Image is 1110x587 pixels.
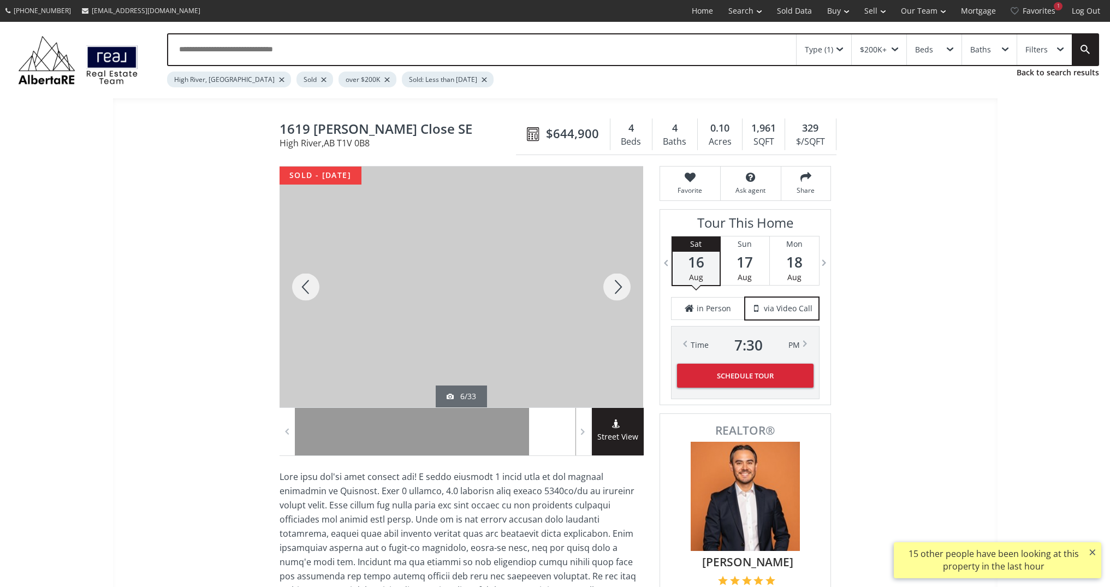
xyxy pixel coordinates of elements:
div: Acres [703,134,737,150]
div: Filters [1025,46,1048,54]
img: 4 of 5 stars [753,576,763,585]
div: Sun [721,236,769,252]
img: 1 of 5 stars [718,576,728,585]
span: Street View [592,431,644,443]
span: 17 [721,254,769,270]
span: 16 [673,254,720,270]
div: 1619 Montgomery Close SE High River, AB T1V 0B8 - Photo 6 of 33 [280,167,643,407]
span: [PERSON_NAME] [678,554,818,570]
span: 7 : 30 [734,337,763,353]
div: over $200K [339,72,396,87]
div: 4 [616,121,646,135]
div: Time PM [691,337,800,353]
span: Favorite [666,186,715,195]
div: Sold: Less than [DATE] [402,72,494,87]
div: Type (1) [805,46,833,54]
a: [EMAIL_ADDRESS][DOMAIN_NAME] [76,1,206,21]
span: Aug [738,272,752,282]
img: 5 of 5 stars [765,576,775,585]
div: sold - [DATE] [280,167,361,185]
div: Sold [296,72,333,87]
div: 15 other people have been looking at this property in the last hour [899,548,1088,573]
span: [PHONE_NUMBER] [14,6,71,15]
img: Logo [13,33,144,87]
button: Schedule Tour [677,364,814,388]
span: Share [787,186,825,195]
span: [EMAIL_ADDRESS][DOMAIN_NAME] [92,6,200,15]
a: Back to search results [1017,67,1099,78]
span: Aug [787,272,802,282]
div: Mon [770,236,819,252]
div: 6/33 [447,391,476,402]
div: $200K+ [860,46,887,54]
div: 329 [791,121,830,135]
div: SQFT [748,134,779,150]
div: 1 [1054,2,1062,10]
div: Sat [673,236,720,252]
div: Baths [658,134,692,150]
div: Beds [616,134,646,150]
span: REALTOR® [672,425,818,436]
img: Photo of Graham Kennelly [691,442,800,551]
span: Ask agent [726,186,775,195]
h3: Tour This Home [671,215,820,236]
span: 18 [770,254,819,270]
div: $/SQFT [791,134,830,150]
span: 1,961 [751,121,776,135]
img: 2 of 5 stars [730,576,740,585]
span: High River , AB T1V 0B8 [280,139,521,147]
div: Beds [915,46,933,54]
div: 0.10 [703,121,737,135]
span: via Video Call [764,303,812,314]
img: 3 of 5 stars [742,576,752,585]
div: Baths [970,46,991,54]
span: 1619 Montgomery Close SE [280,122,521,139]
button: × [1084,542,1101,562]
span: in Person [697,303,731,314]
span: Aug [689,272,703,282]
span: $644,900 [546,125,599,142]
div: 4 [658,121,692,135]
div: High River, [GEOGRAPHIC_DATA] [167,72,291,87]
